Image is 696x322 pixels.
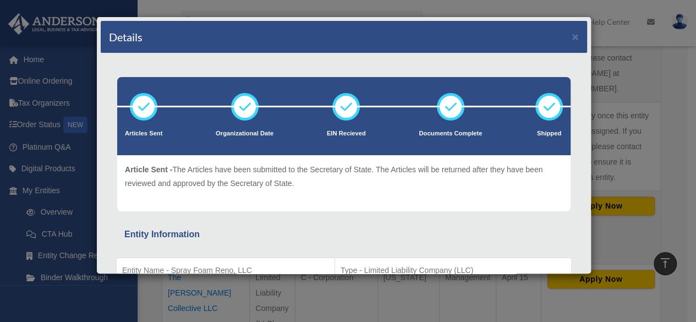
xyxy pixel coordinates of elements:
[125,163,563,190] p: The Articles have been submitted to the Secretary of State. The Articles will be returned after t...
[122,264,329,277] p: Entity Name - Spray Foam Reno, LLC
[125,128,162,139] p: Articles Sent
[419,128,482,139] p: Documents Complete
[124,227,563,242] div: Entity Information
[109,29,143,45] h4: Details
[572,31,579,42] button: ×
[125,165,172,174] span: Article Sent -
[327,128,366,139] p: EIN Recieved
[216,128,273,139] p: Organizational Date
[341,264,566,277] p: Type - Limited Liability Company (LLC)
[535,128,563,139] p: Shipped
